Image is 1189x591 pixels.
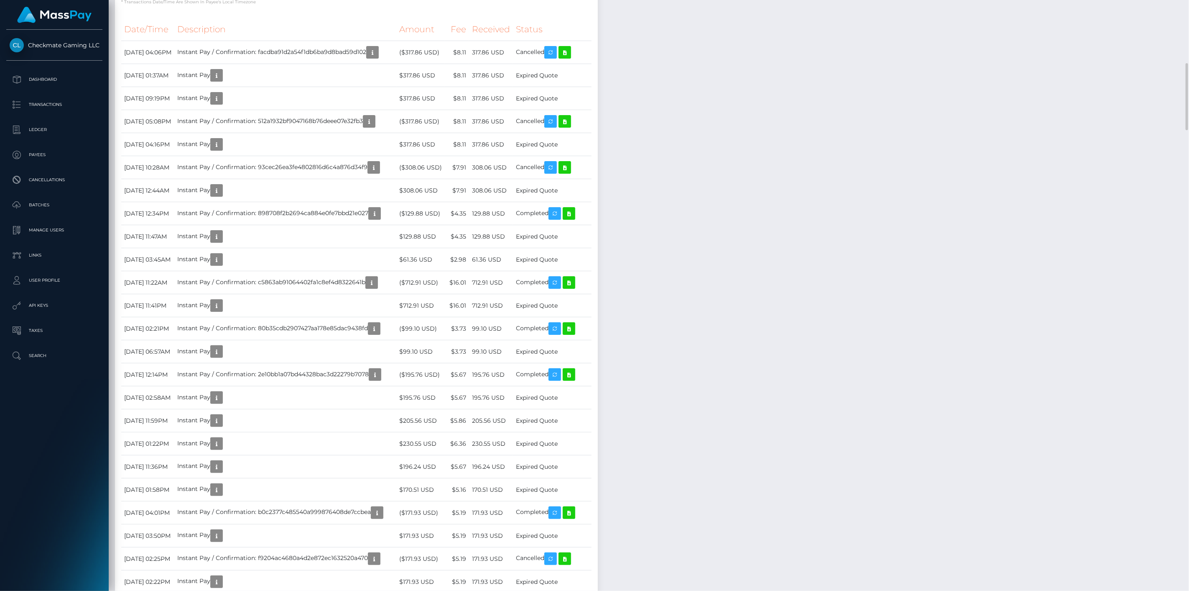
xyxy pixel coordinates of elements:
td: $7.91 [445,179,469,202]
td: 171.93 USD [469,524,513,547]
td: 712.91 USD [469,294,513,317]
td: [DATE] 02:25PM [121,547,174,570]
td: [DATE] 12:14PM [121,363,174,386]
td: 171.93 USD [469,547,513,570]
td: $5.86 [445,409,469,432]
p: Search [10,349,99,362]
td: Instant Pay / Confirmation: 898708f2b2694ca884e0fe7bbd21e027 [174,202,396,225]
td: $230.55 USD [396,432,445,455]
td: ($129.88 USD) [396,202,445,225]
td: Instant Pay [174,478,396,501]
td: Expired Quote [513,248,592,271]
td: 308.06 USD [469,179,513,202]
td: $2.98 [445,248,469,271]
td: [DATE] 10:28AM [121,156,174,179]
td: $8.11 [445,133,469,156]
td: $3.73 [445,340,469,363]
td: Instant Pay / Confirmation: c5863ab91064402fa1c8ef4d8322641b [174,271,396,294]
th: Received [469,18,513,41]
td: [DATE] 04:01PM [121,501,174,524]
td: [DATE] 11:41PM [121,294,174,317]
a: Dashboard [6,69,102,90]
p: Payees [10,149,99,161]
td: ($195.76 USD) [396,363,445,386]
td: 308.06 USD [469,156,513,179]
a: Payees [6,144,102,165]
td: [DATE] 12:34PM [121,202,174,225]
td: 171.93 USD [469,501,513,524]
td: Expired Quote [513,340,592,363]
td: 205.56 USD [469,409,513,432]
td: ($99.10 USD) [396,317,445,340]
th: Date/Time [121,18,174,41]
td: Cancelled [513,547,592,570]
td: $8.11 [445,87,469,110]
td: Instant Pay [174,340,396,363]
td: [DATE] 01:37AM [121,64,174,87]
td: [DATE] 12:44AM [121,179,174,202]
td: [DATE] 02:21PM [121,317,174,340]
td: $5.19 [445,547,469,570]
td: Instant Pay [174,386,396,409]
a: Links [6,245,102,266]
p: Cancellations [10,174,99,186]
td: [DATE] 11:22AM [121,271,174,294]
td: $5.67 [445,363,469,386]
td: $16.01 [445,294,469,317]
td: $8.11 [445,64,469,87]
td: Expired Quote [513,225,592,248]
a: Transactions [6,94,102,115]
td: 99.10 USD [469,340,513,363]
td: Expired Quote [513,87,592,110]
td: $4.35 [445,225,469,248]
td: $61.36 USD [396,248,445,271]
td: Cancelled [513,156,592,179]
td: [DATE] 02:58AM [121,386,174,409]
a: Search [6,345,102,366]
td: 196.24 USD [469,455,513,478]
td: $5.67 [445,455,469,478]
td: Instant Pay [174,409,396,432]
td: $8.11 [445,41,469,64]
td: Instant Pay [174,87,396,110]
th: Status [513,18,592,41]
td: ($712.91 USD) [396,271,445,294]
td: Expired Quote [513,455,592,478]
td: 61.36 USD [469,248,513,271]
td: 317.86 USD [469,87,513,110]
td: 317.86 USD [469,41,513,64]
td: $195.76 USD [396,386,445,409]
td: 195.76 USD [469,386,513,409]
th: Amount [396,18,445,41]
td: [DATE] 11:47AM [121,225,174,248]
td: [DATE] 04:06PM [121,41,174,64]
td: Expired Quote [513,409,592,432]
td: Completed [513,271,592,294]
img: Checkmate Gaming LLC [10,38,24,52]
td: ($317.86 USD) [396,41,445,64]
td: Expired Quote [513,179,592,202]
p: Taxes [10,324,99,337]
td: $317.86 USD [396,87,445,110]
td: $5.19 [445,524,469,547]
td: [DATE] 09:19PM [121,87,174,110]
td: $308.06 USD [396,179,445,202]
td: [DATE] 04:16PM [121,133,174,156]
td: Instant Pay [174,294,396,317]
td: Instant Pay / Confirmation: 80b35cdb2907427aa178e85dac9438fd [174,317,396,340]
td: 129.88 USD [469,225,513,248]
td: Expired Quote [513,133,592,156]
a: API Keys [6,295,102,316]
td: $171.93 USD [396,524,445,547]
td: Instant Pay [174,225,396,248]
td: $3.73 [445,317,469,340]
td: Instant Pay [174,248,396,271]
span: Checkmate Gaming LLC [6,41,102,49]
td: $170.51 USD [396,478,445,501]
td: 99.10 USD [469,317,513,340]
td: [DATE] 06:57AM [121,340,174,363]
td: [DATE] 11:59PM [121,409,174,432]
td: 317.86 USD [469,133,513,156]
td: Instant Pay / Confirmation: f9204ac4680a4d2e872ec1632520a470 [174,547,396,570]
a: User Profile [6,270,102,291]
